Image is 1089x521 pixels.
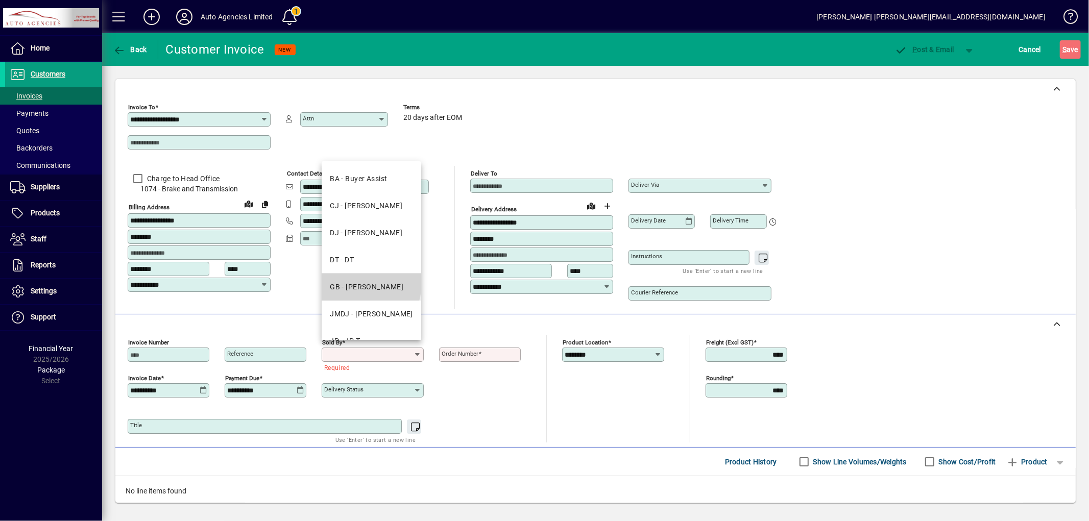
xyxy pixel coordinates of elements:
[128,339,169,346] mat-label: Invoice number
[330,336,360,346] div: JP - JP T
[913,45,917,54] span: P
[599,198,616,214] button: Choose address
[10,127,39,135] span: Quotes
[631,181,659,188] mat-label: Deliver via
[31,313,56,321] span: Support
[145,173,220,184] label: Charge to Head Office
[5,253,102,278] a: Reports
[442,350,478,357] mat-label: Order number
[725,454,777,470] span: Product History
[330,201,402,211] div: CJ - [PERSON_NAME]
[115,476,1076,507] div: No line items found
[403,114,462,122] span: 20 days after EOM
[631,289,678,296] mat-label: Courier Reference
[322,246,421,274] mat-option: DT - DT
[1056,2,1076,35] a: Knowledge Base
[937,457,996,467] label: Show Cost/Profit
[816,9,1046,25] div: [PERSON_NAME] [PERSON_NAME][EMAIL_ADDRESS][DOMAIN_NAME]
[5,305,102,330] a: Support
[37,366,65,374] span: Package
[5,139,102,157] a: Backorders
[201,9,273,25] div: Auto Agencies Limited
[29,344,74,353] span: Financial Year
[5,175,102,200] a: Suppliers
[128,375,161,382] mat-label: Invoice date
[322,274,421,301] mat-option: GB - Gavin Bright
[683,265,763,277] mat-hint: Use 'Enter' to start a new line
[166,41,264,58] div: Customer Invoice
[322,165,421,192] mat-option: BA - Buyer Assist
[330,173,387,184] div: BA - Buyer Assist
[631,217,666,224] mat-label: Delivery date
[5,279,102,304] a: Settings
[31,44,50,52] span: Home
[1017,40,1044,59] button: Cancel
[1062,45,1067,54] span: S
[102,40,158,59] app-page-header-button: Back
[110,40,150,59] button: Back
[168,8,201,26] button: Profile
[5,87,102,105] a: Invoices
[31,209,60,217] span: Products
[240,195,257,212] a: View on map
[890,40,959,59] button: Post & Email
[10,92,42,100] span: Invoices
[5,105,102,122] a: Payments
[5,36,102,61] a: Home
[10,109,49,117] span: Payments
[31,183,60,191] span: Suppliers
[563,339,608,346] mat-label: Product location
[5,122,102,139] a: Quotes
[721,453,781,471] button: Product History
[330,282,403,292] div: GB - [PERSON_NAME]
[128,104,155,111] mat-label: Invoice To
[1006,454,1048,470] span: Product
[335,434,416,445] mat-hint: Use 'Enter' to start a new line
[130,421,142,429] mat-label: Title
[706,375,731,382] mat-label: Rounding
[10,161,70,169] span: Communications
[322,339,342,346] mat-label: Sold by
[303,115,314,122] mat-label: Attn
[31,70,65,78] span: Customers
[5,201,102,226] a: Products
[403,104,465,111] span: Terms
[895,45,954,54] span: ost & Email
[322,219,421,246] mat-option: DJ - DAVE JENNINGS
[583,197,599,214] a: View on map
[227,350,253,357] mat-label: Reference
[1001,453,1053,471] button: Product
[5,157,102,174] a: Communications
[706,339,754,346] mat-label: Freight (excl GST)
[279,46,292,53] span: NEW
[5,227,102,252] a: Staff
[31,287,57,295] span: Settings
[330,309,413,319] div: JMDJ - [PERSON_NAME]
[225,375,259,382] mat-label: Payment due
[811,457,907,467] label: Show Line Volumes/Weights
[1060,40,1081,59] button: Save
[322,328,421,355] mat-option: JP - JP T
[330,255,354,265] div: DT - DT
[330,228,402,238] div: DJ - [PERSON_NAME]
[1019,41,1042,58] span: Cancel
[713,217,748,224] mat-label: Delivery time
[322,301,421,328] mat-option: JMDJ - Josiah Jennings
[257,196,273,212] button: Copy to Delivery address
[471,170,497,177] mat-label: Deliver To
[128,184,271,194] span: 1074 - Brake and Transmission
[324,386,364,393] mat-label: Delivery status
[631,253,662,260] mat-label: Instructions
[31,261,56,269] span: Reports
[10,144,53,152] span: Backorders
[1062,41,1078,58] span: ave
[113,45,147,54] span: Back
[324,362,416,373] mat-error: Required
[135,8,168,26] button: Add
[322,192,421,219] mat-option: CJ - Cheryl Jennings
[31,235,46,243] span: Staff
